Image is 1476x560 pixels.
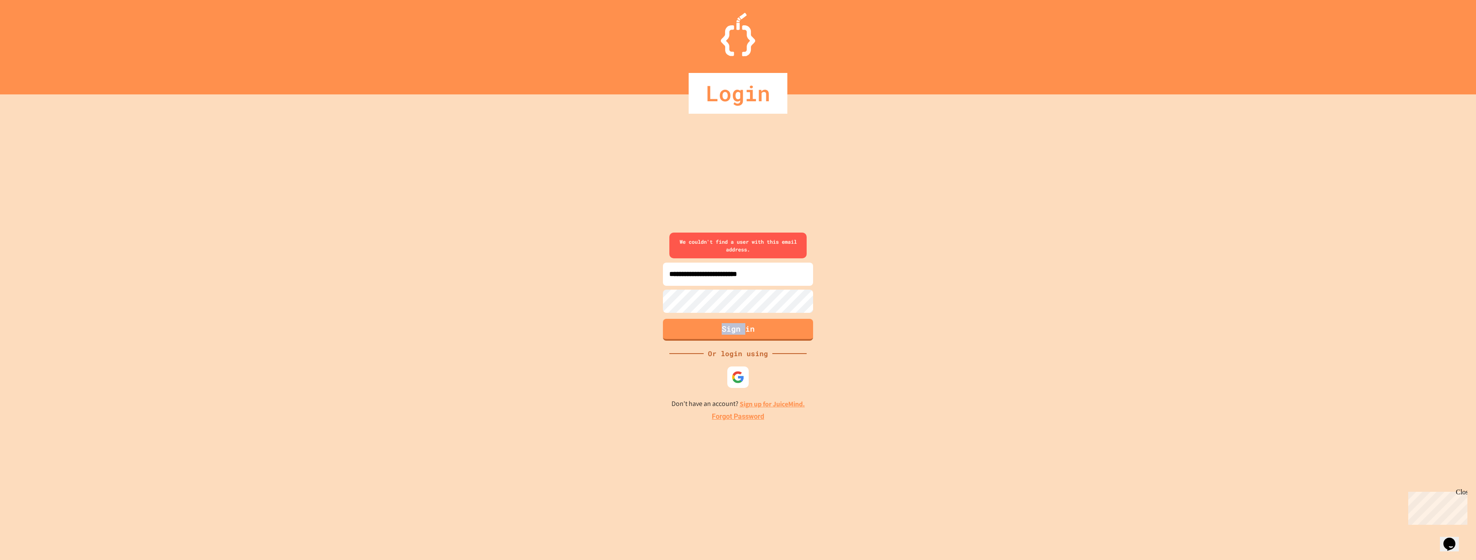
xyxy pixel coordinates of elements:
[712,412,764,422] a: Forgot Password
[740,400,805,409] a: Sign up for JuiceMind.
[3,3,59,54] div: Chat with us now!Close
[721,13,755,56] img: Logo.svg
[689,73,787,114] div: Login
[704,348,772,359] div: Or login using
[669,233,807,258] div: We couldn't find a user with this email address.
[1405,488,1467,525] iframe: chat widget
[1440,526,1467,551] iframe: chat widget
[732,371,744,384] img: google-icon.svg
[671,399,805,409] p: Don't have an account?
[663,319,813,341] button: Sign in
